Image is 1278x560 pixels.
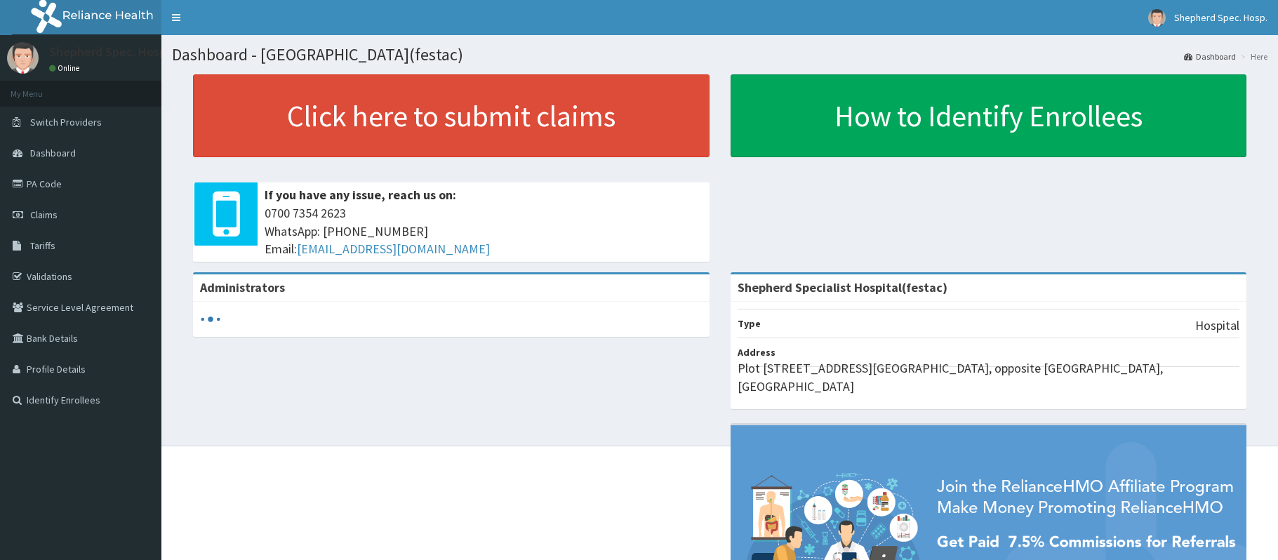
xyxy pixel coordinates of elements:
img: User Image [1148,9,1166,27]
span: Shepherd Spec. Hosp. [1174,11,1267,24]
a: Online [49,63,83,73]
a: How to Identify Enrollees [731,74,1247,157]
p: Plot [STREET_ADDRESS][GEOGRAPHIC_DATA], opposite [GEOGRAPHIC_DATA], [GEOGRAPHIC_DATA] [738,359,1240,395]
h1: Dashboard - [GEOGRAPHIC_DATA](festac) [172,46,1267,64]
b: Address [738,346,776,359]
span: Switch Providers [30,116,102,128]
li: Here [1237,51,1267,62]
b: Type [738,317,761,330]
b: If you have any issue, reach us on: [265,187,456,203]
b: Administrators [200,279,285,295]
a: Dashboard [1184,51,1236,62]
span: Tariffs [30,239,55,252]
a: [EMAIL_ADDRESS][DOMAIN_NAME] [297,241,490,257]
span: Dashboard [30,147,76,159]
span: 0700 7354 2623 WhatsApp: [PHONE_NUMBER] Email: [265,204,703,258]
svg: audio-loading [200,309,221,330]
img: User Image [7,42,39,74]
span: Claims [30,208,58,221]
p: Shepherd Spec. Hosp. [49,46,169,58]
a: Click here to submit claims [193,74,710,157]
strong: Shepherd Specialist Hospital(festac) [738,279,947,295]
p: Hospital [1195,316,1239,335]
